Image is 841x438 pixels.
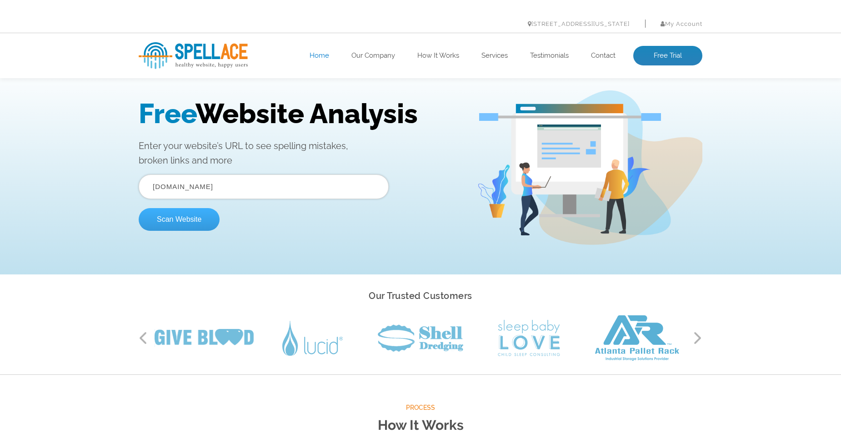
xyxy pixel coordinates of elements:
button: Next [693,331,702,345]
button: Previous [139,331,148,345]
img: Free Webiste Analysis [477,30,702,184]
a: Free Trial [633,46,702,66]
h1: Website Analysis [139,37,463,69]
button: Scan Website [139,147,220,170]
img: Shell Dredging [378,324,463,352]
span: Process [139,402,702,413]
input: Enter Your URL [139,114,389,138]
img: Free Webiste Analysis [479,53,661,61]
img: SpellAce [139,42,248,69]
img: Lucid [282,321,343,356]
p: Enter your website’s URL to see spelling mistakes, broken links and more [139,78,463,107]
h2: How It Works [139,413,702,438]
img: Give Blood [155,329,254,347]
span: Free [139,37,195,69]
img: Sleep Baby Love [498,320,560,356]
h2: Our Trusted Customers [139,288,702,304]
